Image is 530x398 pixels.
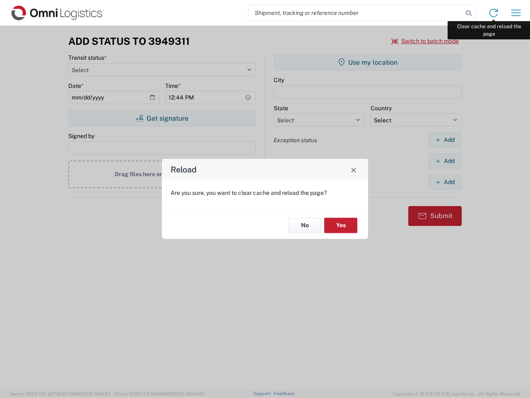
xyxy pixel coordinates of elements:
h4: Reload [171,164,197,176]
button: Yes [324,218,357,233]
p: Are you sure, you want to clear cache and reload the page? [171,189,359,197]
input: Shipment, tracking or reference number [248,5,463,21]
button: Close [348,164,359,175]
button: No [288,218,321,233]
